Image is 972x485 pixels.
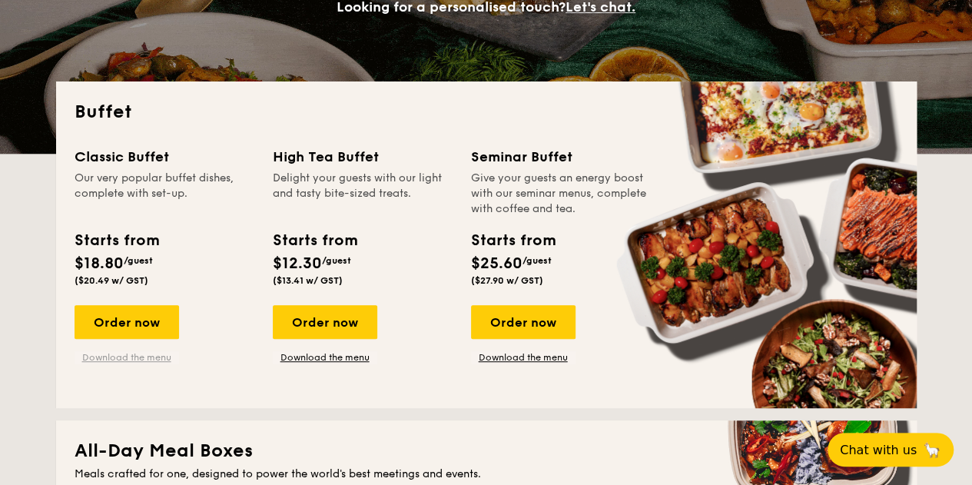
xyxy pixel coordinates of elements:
[273,305,377,339] div: Order now
[471,305,576,339] div: Order now
[471,171,651,217] div: Give your guests an energy boost with our seminar menus, complete with coffee and tea.
[522,255,552,266] span: /guest
[322,255,351,266] span: /guest
[471,275,543,286] span: ($27.90 w/ GST)
[75,305,179,339] div: Order now
[75,467,898,482] div: Meals crafted for one, designed to power the world's best meetings and events.
[75,229,158,252] div: Starts from
[273,229,357,252] div: Starts from
[923,441,941,459] span: 🦙
[75,146,254,168] div: Classic Buffet
[273,275,343,286] span: ($13.41 w/ GST)
[75,171,254,217] div: Our very popular buffet dishes, complete with set-up.
[273,254,322,273] span: $12.30
[273,171,453,217] div: Delight your guests with our light and tasty bite-sized treats.
[273,351,377,364] a: Download the menu
[75,100,898,125] h2: Buffet
[471,146,651,168] div: Seminar Buffet
[471,351,576,364] a: Download the menu
[124,255,153,266] span: /guest
[75,439,898,463] h2: All-Day Meal Boxes
[471,229,555,252] div: Starts from
[471,254,522,273] span: $25.60
[75,351,179,364] a: Download the menu
[273,146,453,168] div: High Tea Buffet
[75,254,124,273] span: $18.80
[840,443,917,457] span: Chat with us
[828,433,954,467] button: Chat with us🦙
[75,275,148,286] span: ($20.49 w/ GST)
